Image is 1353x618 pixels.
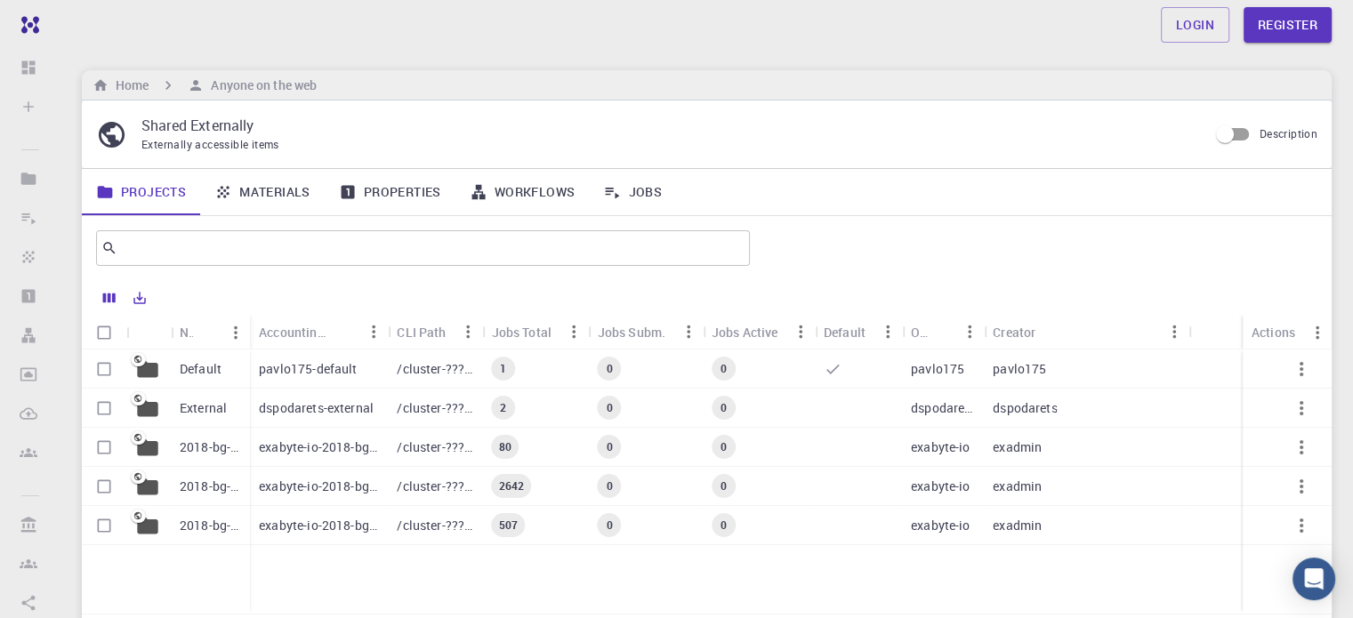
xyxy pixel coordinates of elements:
p: dspodarets-external [259,399,374,417]
button: Export [125,284,155,312]
p: Default [180,360,221,378]
div: Jobs Subm. [589,315,703,349]
p: /cluster-???-share/groups/exabyte-io/exabyte-io-2018-bg-study-phase-i-ph [397,438,473,456]
div: Jobs Subm. [598,315,666,349]
button: Columns [94,284,125,312]
span: 80 [491,439,518,454]
span: 0 [599,361,619,376]
div: Actions [1243,315,1332,349]
span: 0 [713,400,734,415]
p: 2018-bg-study-phase-III [180,478,241,495]
span: 0 [713,361,734,376]
a: Materials [200,169,325,215]
div: Default [815,315,902,349]
p: 2018-bg-study-phase-i-ph [180,438,241,456]
button: Sort [331,317,359,346]
a: Jobs [589,169,676,215]
button: Menu [221,318,250,347]
div: CLI Path [397,315,446,349]
p: dspodarets [911,399,975,417]
div: Owner [902,315,984,349]
p: External [180,399,227,417]
p: 2018-bg-study-phase-I [180,517,241,534]
img: logo [14,16,39,34]
p: dspodarets [993,399,1058,417]
span: 2 [493,400,513,415]
p: exabyte-io-2018-bg-study-phase-i-ph [259,438,379,456]
h6: Anyone on the web [204,76,317,95]
div: Creator [993,315,1035,349]
span: 2642 [491,478,531,494]
div: Accounting slug [250,315,388,349]
span: 0 [599,478,619,494]
div: Actions [1252,315,1295,349]
a: Login [1161,7,1229,43]
p: exadmin [993,517,1042,534]
div: Icon [126,315,171,349]
div: Owner [911,315,927,349]
span: 1 [493,361,513,376]
div: Name [180,315,193,349]
span: 0 [599,400,619,415]
span: Externally accessible items [141,137,279,151]
span: 0 [599,439,619,454]
span: 0 [599,518,619,533]
button: Menu [674,317,703,346]
div: Jobs Active [703,315,815,349]
button: Menu [1160,317,1188,346]
p: /cluster-???-home/dspodarets/dspodarets-external [397,399,473,417]
p: pavlo175 [911,360,964,378]
div: CLI Path [388,315,482,349]
button: Menu [786,317,815,346]
p: pavlo175-default [259,360,357,378]
p: exabyte-io-2018-bg-study-phase-i [259,517,379,534]
div: Creator [984,315,1188,349]
button: Menu [955,317,984,346]
p: /cluster-???-home/pavlo175/pavlo175-default [397,360,473,378]
p: exabyte-io [911,438,970,456]
p: Shared Externally [141,115,1194,136]
p: exabyte-io [911,478,970,495]
button: Sort [927,317,955,346]
span: 0 [713,439,734,454]
button: Sort [193,318,221,347]
button: Menu [560,317,589,346]
p: exabyte-io-2018-bg-study-phase-iii [259,478,379,495]
span: 0 [713,478,734,494]
span: Description [1260,126,1317,140]
button: Menu [1303,318,1332,347]
a: Workflows [455,169,590,215]
div: Name [171,315,250,349]
button: Sort [1035,317,1064,346]
span: 507 [491,518,524,533]
a: Properties [325,169,455,215]
button: Menu [359,317,388,346]
div: Jobs Total [482,315,588,349]
div: Accounting slug [259,315,331,349]
p: exadmin [993,438,1042,456]
button: Menu [874,317,902,346]
div: Jobs Active [712,315,778,349]
h6: Home [109,76,149,95]
div: Open Intercom Messenger [1293,558,1335,600]
button: Menu [454,317,482,346]
p: exabyte-io [911,517,970,534]
div: Jobs Total [491,315,552,349]
p: /cluster-???-share/groups/exabyte-io/exabyte-io-2018-bg-study-phase-i [397,517,473,534]
span: 0 [713,518,734,533]
p: pavlo175 [993,360,1046,378]
a: Projects [82,169,200,215]
p: exadmin [993,478,1042,495]
nav: breadcrumb [89,76,320,95]
a: Register [1244,7,1332,43]
p: /cluster-???-share/groups/exabyte-io/exabyte-io-2018-bg-study-phase-iii [397,478,473,495]
div: Default [824,315,866,349]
